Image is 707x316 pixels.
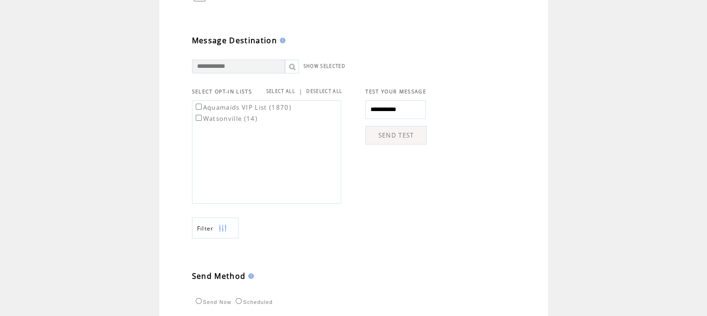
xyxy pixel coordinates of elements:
[193,299,231,305] label: Send Now
[194,103,291,112] label: Aquamaids VIP List (1870)
[365,126,427,145] a: SEND TEST
[192,35,277,46] span: Message Destination
[196,104,202,110] input: Aquamaids VIP List (1870)
[277,38,285,43] img: help.gif
[194,114,258,123] label: Watsonville (14)
[233,299,273,305] label: Scheduled
[218,218,227,239] img: filters.png
[236,298,242,304] input: Scheduled
[192,88,252,95] span: SELECT OPT-IN LISTS
[196,298,202,304] input: Send Now
[306,88,342,94] a: DESELECT ALL
[192,271,246,281] span: Send Method
[192,217,238,238] a: Filter
[365,88,426,95] span: TEST YOUR MESSAGE
[196,115,202,121] input: Watsonville (14)
[197,224,214,232] span: Show filters
[245,273,254,279] img: help.gif
[299,87,303,96] span: |
[266,88,295,94] a: SELECT ALL
[304,63,345,69] a: SHOW SELECTED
